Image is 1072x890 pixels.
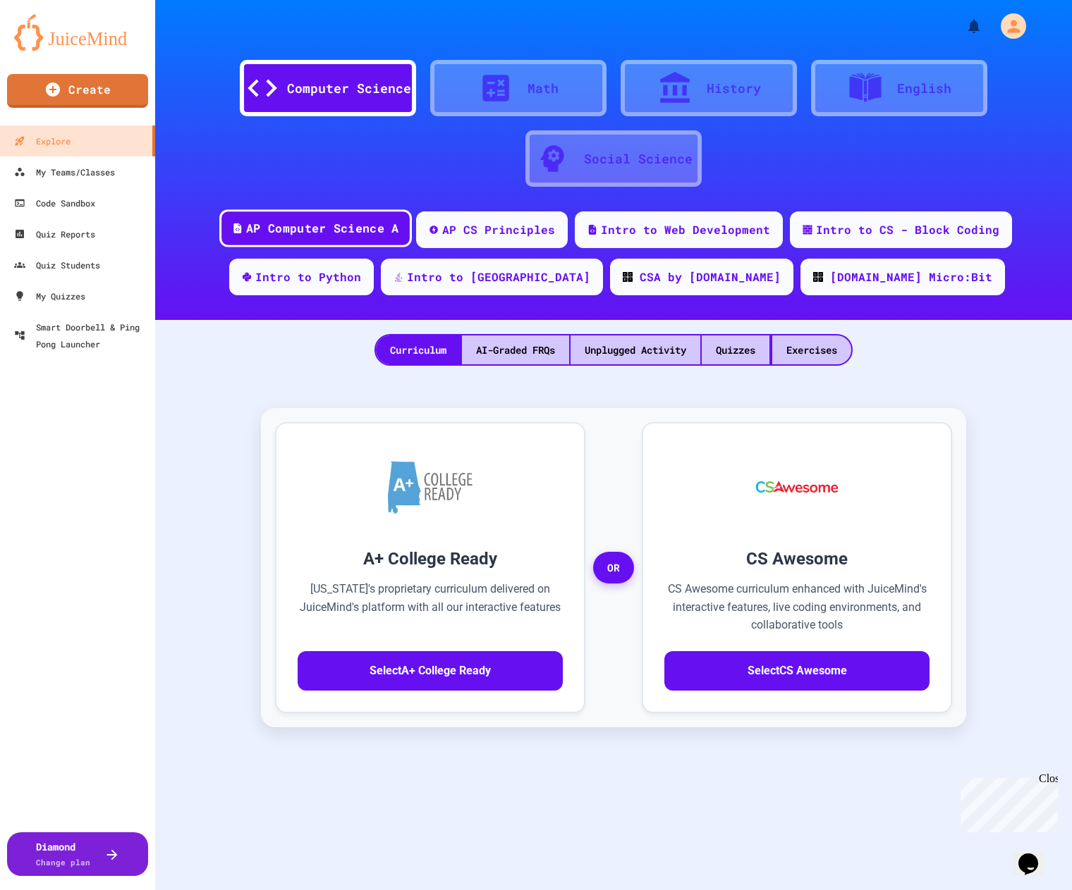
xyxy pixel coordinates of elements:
div: Explore [14,132,71,149]
button: DiamondChange plan [7,832,148,876]
span: OR [593,552,634,584]
div: Quiz Reports [14,225,95,242]
h3: A+ College Ready [298,546,563,571]
p: [US_STATE]'s proprietary curriculum delivered on JuiceMind's platform with all our interactive fe... [298,580,563,634]
div: Smart Doorbell & Ping Pong Launcher [14,319,150,352]
span: Change plan [36,857,90,867]
p: CS Awesome curriculum enhanced with JuiceMind's interactive features, live coding environments, a... [664,580,930,634]
div: Quizzes [702,335,769,364]
h3: CS Awesome [664,546,930,571]
img: CODE_logo_RGB.png [813,272,823,282]
div: Quiz Students [14,257,100,273]
div: AP Computer Science A [246,220,398,237]
div: AP CS Principles [442,221,555,238]
img: CS Awesome [742,445,853,529]
div: CSA by [DOMAIN_NAME] [640,268,781,285]
button: SelectCS Awesome [664,651,930,691]
a: Create [7,74,148,108]
div: My Notifications [939,14,986,38]
div: Exercises [772,335,851,364]
div: My Teams/Classes [14,163,115,180]
div: Unplugged Activity [571,335,700,364]
img: A+ College Ready [388,461,473,514]
div: Intro to [GEOGRAPHIC_DATA] [407,268,590,285]
img: logo-orange.svg [14,14,141,51]
div: My Quizzes [14,288,85,304]
div: Intro to Web Development [601,221,770,238]
div: Math [528,79,559,98]
div: [DOMAIN_NAME] Micro:Bit [830,268,992,285]
div: Computer Science [287,79,411,98]
iframe: chat widget [955,772,1058,832]
div: My Account [986,10,1030,42]
div: Chat with us now!Close [6,6,97,89]
div: Social Science [584,149,693,168]
div: AI-Graded FRQs [462,335,569,364]
div: English [897,79,951,98]
div: Intro to Python [255,268,361,285]
div: Diamond [36,839,90,869]
iframe: chat widget [1013,834,1058,876]
button: SelectA+ College Ready [298,651,563,691]
div: Curriculum [376,335,461,364]
div: Intro to CS - Block Coding [816,221,999,238]
div: History [707,79,761,98]
img: CODE_logo_RGB.png [623,272,633,282]
div: Code Sandbox [14,194,95,211]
